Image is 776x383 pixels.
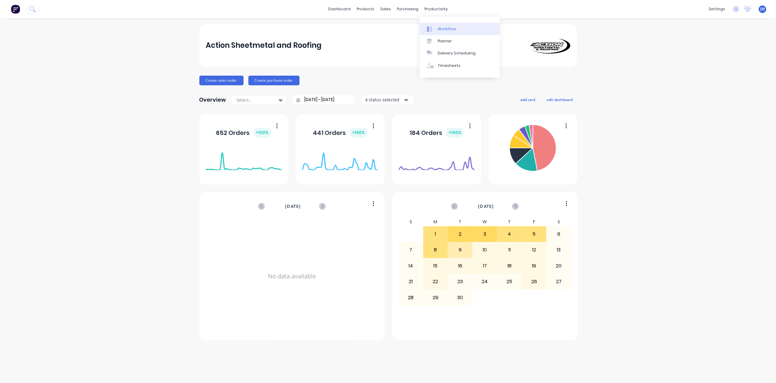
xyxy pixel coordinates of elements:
[438,51,476,56] div: Delivery Scheduling
[423,218,448,226] div: M
[446,128,464,138] div: + 100 %
[497,227,522,242] div: 4
[522,258,546,273] div: 19
[424,258,448,273] div: 15
[313,128,368,138] div: 441 Orders
[410,128,464,138] div: 184 Orders
[473,242,497,257] div: 10
[206,218,378,335] div: No data available
[365,97,403,103] div: 4 status selected
[399,242,423,257] div: 7
[448,227,472,242] div: 2
[350,128,368,138] div: + 100 %
[206,39,322,51] div: Action Sheetmetal and Roofing
[354,5,377,14] div: products
[547,227,571,242] div: 6
[399,290,423,305] div: 28
[377,5,394,14] div: sales
[398,218,423,226] div: S
[420,47,500,59] a: Delivery Scheduling
[424,274,448,289] div: 22
[421,5,451,14] div: productivity
[547,274,571,289] div: 27
[399,274,423,289] div: 21
[543,96,577,103] button: edit dashboard
[362,95,413,104] button: 4 status selected
[497,258,522,273] div: 18
[420,35,500,47] a: Planner
[394,5,421,14] div: purchasing
[706,5,728,14] div: settings
[285,203,301,210] span: [DATE]
[497,218,522,226] div: T
[528,37,570,54] img: Action Sheetmetal and Roofing
[522,242,546,257] div: 12
[248,76,300,85] button: Create purchase order
[448,258,472,273] div: 16
[438,38,452,44] div: Planner
[199,76,244,85] button: Create sales order
[473,274,497,289] div: 24
[216,128,271,138] div: 652 Orders
[325,5,354,14] a: dashboard
[473,218,497,226] div: W
[478,203,494,210] span: [DATE]
[760,6,765,12] span: JM
[473,227,497,242] div: 3
[399,258,423,273] div: 14
[522,274,546,289] div: 26
[497,242,522,257] div: 11
[448,274,472,289] div: 23
[546,218,571,226] div: S
[547,258,571,273] div: 20
[11,5,20,14] img: Factory
[448,290,472,305] div: 30
[424,227,448,242] div: 1
[199,94,226,106] div: Overview
[254,128,271,138] div: + 100 %
[424,242,448,257] div: 8
[547,242,571,257] div: 13
[517,96,539,103] button: add card
[497,274,522,289] div: 25
[420,23,500,35] a: Workflow
[473,258,497,273] div: 17
[522,227,546,242] div: 5
[438,26,456,32] div: Workflow
[424,290,448,305] div: 29
[420,60,500,72] a: Timesheets
[448,218,473,226] div: T
[438,63,460,68] div: Timesheets
[522,218,547,226] div: F
[448,242,472,257] div: 9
